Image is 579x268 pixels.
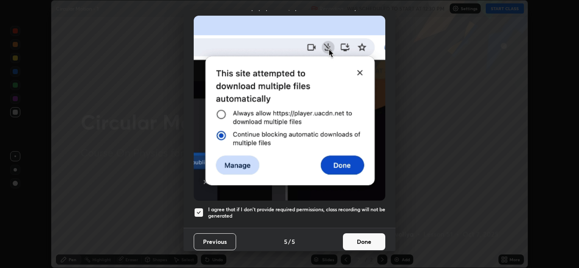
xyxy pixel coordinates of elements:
[292,237,295,246] h4: 5
[284,237,287,246] h4: 5
[194,233,236,250] button: Previous
[194,16,385,201] img: downloads-permission-blocked.gif
[288,237,291,246] h4: /
[208,206,385,219] h5: I agree that if I don't provide required permissions, class recording will not be generated
[343,233,385,250] button: Done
